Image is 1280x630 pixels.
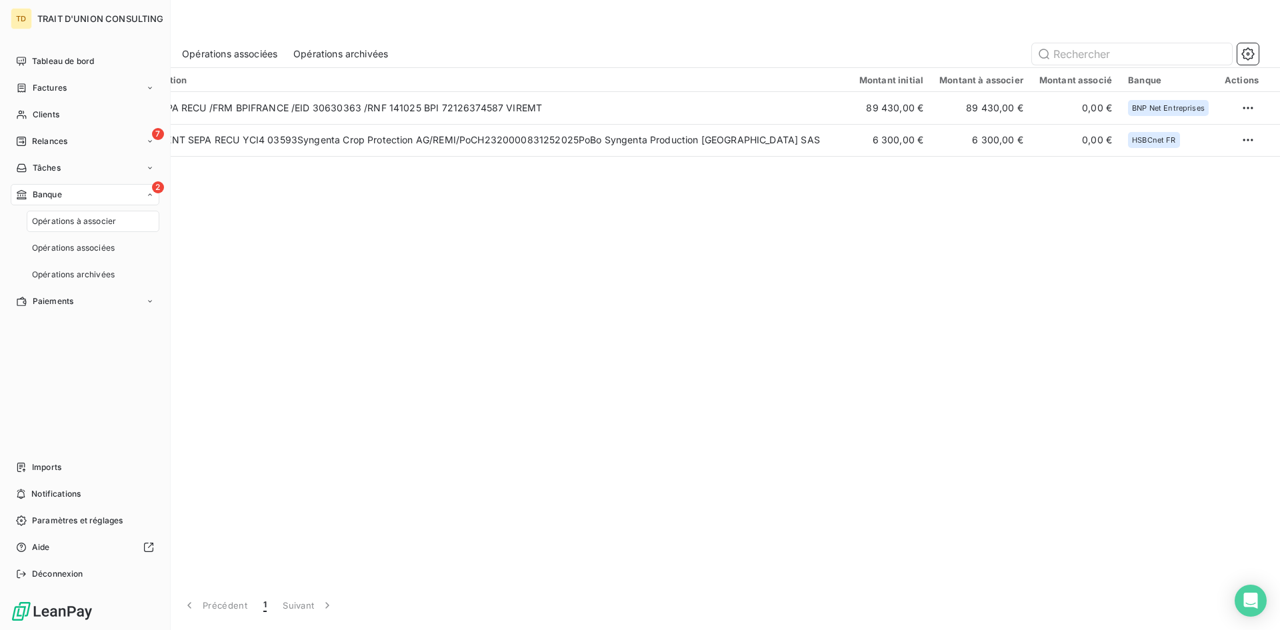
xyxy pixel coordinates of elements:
[1032,43,1232,65] input: Rechercher
[11,8,32,29] div: TD
[1225,75,1259,85] div: Actions
[152,128,164,140] span: 7
[129,92,851,124] td: VIR SEPA RECU /FRM BPIFRANCE /EID 30630363 /RNF 141025 BPI 72126374587 VIREMT
[293,47,388,61] span: Opérations archivées
[1132,104,1205,112] span: BNP Net Entreprises
[32,135,67,147] span: Relances
[33,82,67,94] span: Factures
[255,591,275,619] button: 1
[1039,75,1112,85] div: Montant associé
[931,124,1031,156] td: 6 300,00 €
[32,515,123,527] span: Paramètres et réglages
[31,488,81,500] span: Notifications
[11,601,93,622] img: Logo LeanPay
[37,13,164,24] span: TRAIT D'UNION CONSULTING
[175,591,255,619] button: Précédent
[1031,124,1120,156] td: 0,00 €
[11,537,159,558] a: Aide
[32,269,115,281] span: Opérations archivées
[32,215,116,227] span: Opérations à associer
[152,181,164,193] span: 2
[32,242,115,254] span: Opérations associées
[137,75,843,85] div: Description
[859,75,923,85] div: Montant initial
[1031,92,1120,124] td: 0,00 €
[1132,136,1176,144] span: HSBCnet FR
[32,541,50,553] span: Aide
[33,109,59,121] span: Clients
[1235,585,1267,617] div: Open Intercom Messenger
[129,124,851,156] td: VIREMENT SEPA RECU YCI4 03593Syngenta Crop Protection AG/REMI/PoCH2320000831252025PoBo Syngenta P...
[32,461,61,473] span: Imports
[931,92,1031,124] td: 89 430,00 €
[851,124,931,156] td: 6 300,00 €
[263,599,267,612] span: 1
[851,92,931,124] td: 89 430,00 €
[33,189,62,201] span: Banque
[182,47,277,61] span: Opérations associées
[32,55,94,67] span: Tableau de bord
[33,162,61,174] span: Tâches
[939,75,1023,85] div: Montant à associer
[275,591,342,619] button: Suivant
[1128,75,1209,85] div: Banque
[33,295,73,307] span: Paiements
[32,568,83,580] span: Déconnexion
